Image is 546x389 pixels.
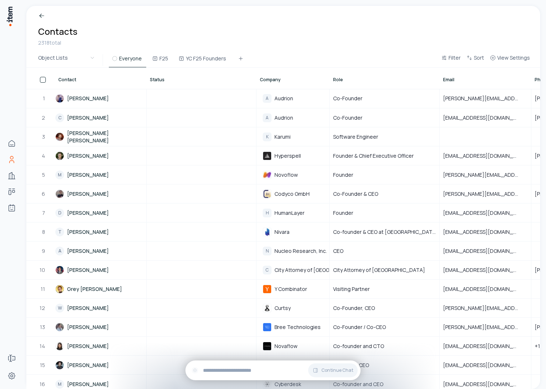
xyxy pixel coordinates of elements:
[487,53,533,67] button: View Settings
[263,94,272,103] div: A
[333,343,384,350] span: Co-founder and CTO
[42,171,46,179] span: 5
[55,380,64,389] div: M
[263,228,272,236] img: Nivara
[257,244,329,258] div: NNucleo Research, Inc.
[308,363,358,377] button: Continue Chat
[42,228,46,236] span: 8
[55,266,64,274] img: David Chiu
[55,132,64,141] img: Antonio L. López Marín
[257,320,329,334] div: Bree TechnologiesBree Technologies
[41,285,46,293] span: 11
[274,115,293,121] span: Audrion
[55,152,64,160] img: Conor Brennan-Burke
[443,323,528,331] span: [PERSON_NAME][EMAIL_ADDRESS][DOMAIN_NAME]
[40,381,46,388] span: 16
[42,114,46,121] span: 2
[55,185,146,203] a: [PERSON_NAME]
[38,26,77,37] h1: Contacts
[4,152,19,167] a: Contacts
[55,337,146,355] a: [PERSON_NAME]
[55,209,64,217] div: D
[274,172,298,178] span: Novoflow
[263,266,272,274] div: C
[257,206,329,220] div: HHumanLayer
[40,362,46,369] span: 15
[38,12,75,20] a: Breadcrumb
[443,95,528,102] span: [PERSON_NAME][EMAIL_ADDRESS][DOMAIN_NAME]
[45,12,75,20] p: Breadcrumb
[263,132,272,141] div: K
[42,209,46,217] span: 7
[443,152,528,160] span: [EMAIL_ADDRESS][DOMAIN_NAME]
[55,304,64,313] div: W
[333,190,378,198] span: Co-Founder & CEO
[274,134,291,140] span: Karumi
[449,54,461,61] span: Filter
[257,225,329,239] div: NivaraNivara
[443,209,528,217] span: [EMAIL_ADDRESS][DOMAIN_NAME]
[464,53,487,67] button: Sort
[55,285,64,293] img: Grey Baker
[263,113,272,122] div: A
[443,266,528,274] span: [EMAIL_ADDRESS][DOMAIN_NAME]
[274,343,298,349] span: Novaflow
[443,362,528,369] span: [EMAIL_ADDRESS][DOMAIN_NAME]
[4,184,19,199] a: deals
[257,339,329,354] div: NovaflowNovaflow
[4,351,19,366] a: Forms
[263,152,272,160] img: Hyperspell
[257,130,329,144] div: KKarumi
[263,380,272,389] img: Cyberdesk
[274,267,366,273] span: City Attorney of [GEOGRAPHIC_DATA]
[443,247,528,255] span: [EMAIL_ADDRESS][DOMAIN_NAME]
[55,113,64,122] div: C
[55,323,64,332] img: Adam Kang
[55,190,64,198] img: Stefan Schaff
[474,54,484,61] span: Sort
[257,263,329,277] div: CCity Attorney of [GEOGRAPHIC_DATA]
[274,248,327,254] span: Nucleo Research, Inc.
[274,229,289,235] span: Nivara
[333,171,353,179] span: Founder
[263,209,272,217] div: H
[333,77,343,83] span: Role
[55,109,146,127] a: C[PERSON_NAME]
[43,95,46,102] span: 1
[40,323,46,331] span: 13
[42,247,46,255] span: 9
[263,247,272,255] div: N
[58,77,76,83] span: Contact
[150,77,165,83] span: Status
[6,6,13,27] img: Item Brain Logo
[185,360,361,380] div: Continue Chat
[274,210,305,216] span: HumanLayer
[55,280,146,298] a: Grey [PERSON_NAME]
[42,133,46,141] span: 3
[333,304,375,312] span: Co-Founder, CEO
[55,204,146,222] a: D[PERSON_NAME]
[55,89,146,108] a: [PERSON_NAME]
[4,369,19,383] a: Settings
[497,54,530,61] span: View Settings
[263,342,272,351] img: Novaflow
[274,153,301,159] span: Hyperspell
[333,228,436,236] span: Co-founder & CEO at [GEOGRAPHIC_DATA]
[260,77,281,83] span: Company
[55,361,64,370] img: Nikhil Agrawal
[42,152,46,160] span: 4
[274,324,321,330] span: Bree Technologies
[333,381,383,388] span: Co-founder and CEO
[263,190,272,198] img: Codyco GmbH
[321,367,353,373] span: Continue Chat
[55,223,146,241] a: T[PERSON_NAME]
[443,285,528,293] span: [EMAIL_ADDRESS][DOMAIN_NAME]
[40,304,46,312] span: 12
[263,285,272,293] img: Y Combinator
[333,209,353,217] span: Founder
[4,136,19,151] a: Home
[38,39,77,47] div: 2318 total
[438,53,464,67] button: Filter
[333,133,378,141] span: Software Engineer
[55,147,146,165] a: [PERSON_NAME]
